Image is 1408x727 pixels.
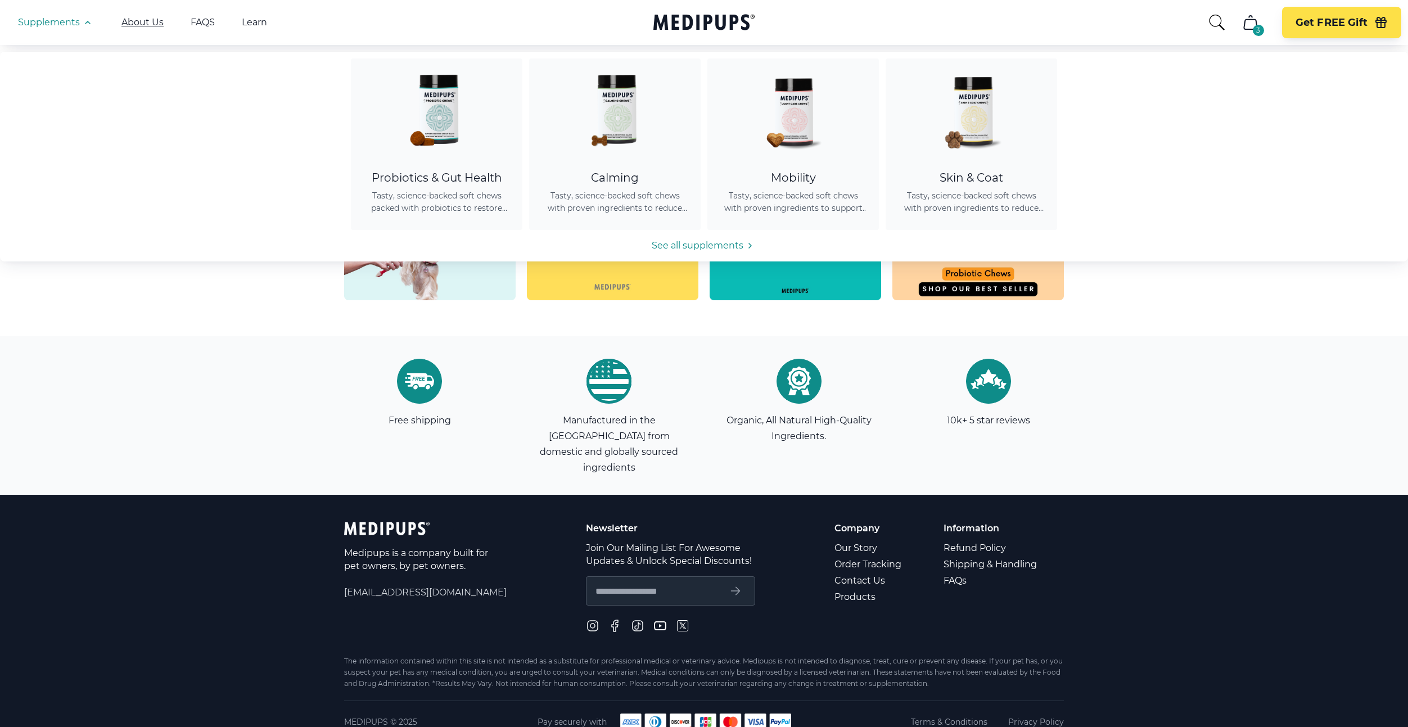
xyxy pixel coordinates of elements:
[1282,7,1401,38] button: Get FREE Gift
[565,58,666,160] img: Calming Dog Chews - Medipups
[529,58,701,230] a: Calming Dog Chews - MedipupsCalmingTasty, science-backed soft chews with proven ingredients to re...
[191,17,215,28] a: FAQS
[1237,9,1264,36] button: cart
[543,189,687,214] span: Tasty, science-backed soft chews with proven ingredients to reduce anxiety, promote relaxation, a...
[364,171,509,185] div: Probiotics & Gut Health
[886,58,1057,230] a: Skin & Coat Chews - MedipupsSkin & CoatTasty, science-backed soft chews with proven ingredients t...
[1208,13,1226,31] button: search
[344,586,507,599] span: [EMAIL_ADDRESS][DOMAIN_NAME]
[721,171,865,185] div: Mobility
[944,540,1039,556] a: Refund Policy
[351,58,522,230] a: Probiotic Dog Chews - MedipupsProbiotics & Gut HealthTasty, science-backed soft chews packed with...
[834,540,903,556] a: Our Story
[586,541,755,567] p: Join Our Mailing List For Awesome Updates & Unlock Special Discounts!
[586,522,755,535] p: Newsletter
[921,58,1022,160] img: Skin & Coat Chews - Medipups
[721,189,865,214] span: Tasty, science-backed soft chews with proven ingredients to support joint health, improve mobilit...
[653,12,755,35] a: Medipups
[344,656,1064,689] div: The information contained within this site is not intended as a substitute for professional medic...
[344,547,490,572] p: Medipups is a company built for pet owners, by pet owners.
[724,413,874,444] p: Organic, All Natural High-Quality Ingredients.
[944,522,1039,535] p: Information
[899,171,1044,185] div: Skin & Coat
[834,522,903,535] p: Company
[834,556,903,572] a: Order Tracking
[944,556,1039,572] a: Shipping & Handling
[18,17,80,28] span: Supplements
[534,413,684,476] p: Manufactured in the [GEOGRAPHIC_DATA] from domestic and globally sourced ingredients
[1253,25,1264,36] div: 3
[364,189,509,214] span: Tasty, science-backed soft chews packed with probiotics to restore gut balance, ease itching, sup...
[899,189,1044,214] span: Tasty, science-backed soft chews with proven ingredients to reduce shedding, promote healthy skin...
[834,589,903,605] a: Products
[389,413,451,428] p: Free shipping
[947,413,1030,428] p: 10k+ 5 star reviews
[944,572,1039,589] a: FAQs
[242,17,267,28] a: Learn
[834,572,903,589] a: Contact Us
[18,16,94,29] button: Supplements
[743,58,844,160] img: Joint Care Chews - Medipups
[386,58,488,160] img: Probiotic Dog Chews - Medipups
[121,17,164,28] a: About Us
[1296,16,1368,29] span: Get FREE Gift
[707,58,879,230] a: Joint Care Chews - MedipupsMobilityTasty, science-backed soft chews with proven ingredients to su...
[543,171,687,185] div: Calming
